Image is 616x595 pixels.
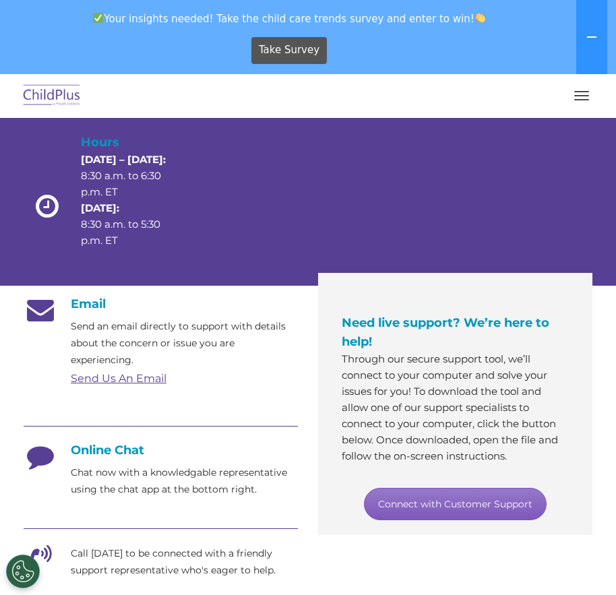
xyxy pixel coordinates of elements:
strong: [DATE]: [81,201,119,214]
button: Cookies Settings [6,555,40,588]
p: Send an email directly to support with details about the concern or issue you are experiencing. [71,318,298,369]
h4: Email [24,296,298,311]
img: ✅ [93,13,103,23]
h4: Online Chat [24,443,298,458]
a: Send Us An Email [71,372,166,385]
p: Call [DATE] to be connected with a friendly support representative who's eager to help. [71,545,298,579]
span: Need live support? We’re here to help! [342,315,549,349]
a: Take Survey [251,37,328,64]
p: 8:30 a.m. to 6:30 p.m. ET 8:30 a.m. to 5:30 p.m. ET [81,152,175,249]
p: Through our secure support tool, we’ll connect to your computer and solve your issues for you! To... [342,351,569,464]
a: Connect with Customer Support [364,488,547,520]
img: 👏 [475,13,485,23]
strong: [DATE] – [DATE]: [81,153,166,166]
span: Take Survey [259,38,319,62]
span: Your insights needed! Take the child care trends survey and enter to win! [5,5,574,32]
h4: Hours [81,133,175,152]
img: ChildPlus by Procare Solutions [20,80,84,112]
p: Chat now with a knowledgable representative using the chat app at the bottom right. [71,464,298,498]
